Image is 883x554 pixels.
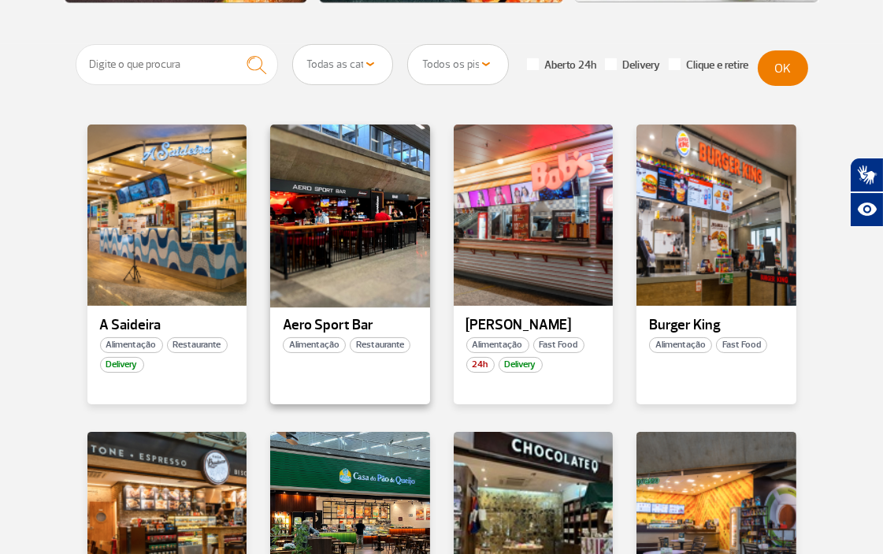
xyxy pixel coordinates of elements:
label: Aberto 24h [527,58,597,73]
p: A Saideira [100,318,235,333]
span: Restaurante [350,337,410,353]
span: 24h [466,357,495,373]
p: Burger King [649,318,784,333]
span: Alimentação [283,337,346,353]
p: [PERSON_NAME] [466,318,601,333]
span: Restaurante [167,337,228,353]
div: Plugin de acessibilidade da Hand Talk. [850,158,883,227]
input: Digite o que procura [76,44,279,85]
label: Delivery [605,58,661,73]
span: Delivery [100,357,144,373]
span: Delivery [499,357,543,373]
button: OK [758,50,808,86]
span: Fast Food [533,337,584,353]
button: Abrir tradutor de língua de sinais. [850,158,883,192]
span: Alimentação [649,337,712,353]
span: Fast Food [716,337,767,353]
span: Alimentação [466,337,529,353]
button: Abrir recursos assistivos. [850,192,883,227]
p: Aero Sport Bar [283,318,417,333]
label: Clique e retire [669,58,749,73]
span: Alimentação [100,337,163,353]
